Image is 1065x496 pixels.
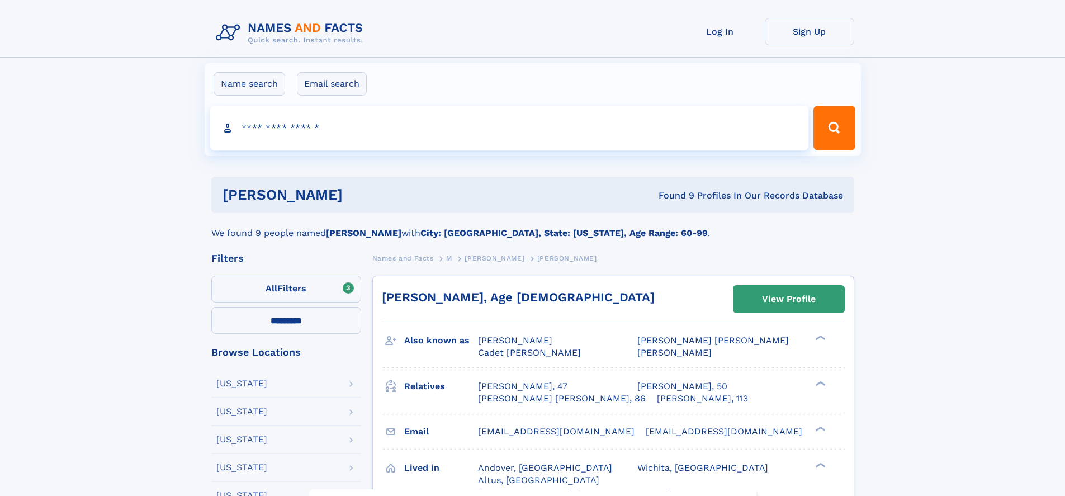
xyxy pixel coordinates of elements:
span: [PERSON_NAME] [PERSON_NAME] [637,335,789,346]
div: View Profile [762,286,816,312]
span: Wichita, [GEOGRAPHIC_DATA] [637,462,768,473]
div: [US_STATE] [216,435,267,444]
div: We found 9 people named with . [211,213,854,240]
div: ❯ [813,461,826,469]
h3: Relatives [404,377,478,396]
span: [PERSON_NAME] [465,254,524,262]
b: City: [GEOGRAPHIC_DATA], State: [US_STATE], Age Range: 60-99 [420,228,708,238]
span: [PERSON_NAME] [637,347,712,358]
button: Search Button [813,106,855,150]
div: Browse Locations [211,347,361,357]
span: M [446,254,452,262]
a: [PERSON_NAME], Age [DEMOGRAPHIC_DATA] [382,290,655,304]
a: [PERSON_NAME], 113 [657,393,748,405]
input: search input [210,106,809,150]
h3: Email [404,422,478,441]
h3: Lived in [404,459,478,478]
div: Found 9 Profiles In Our Records Database [500,190,843,202]
div: [US_STATE] [216,407,267,416]
div: ❯ [813,334,826,342]
a: [PERSON_NAME], 50 [637,380,727,393]
span: [EMAIL_ADDRESS][DOMAIN_NAME] [646,426,802,437]
div: [US_STATE] [216,463,267,472]
a: View Profile [733,286,844,313]
label: Email search [297,72,367,96]
span: [PERSON_NAME] [478,335,552,346]
a: [PERSON_NAME] [PERSON_NAME], 86 [478,393,646,405]
div: ❯ [813,380,826,387]
a: Sign Up [765,18,854,45]
a: M [446,251,452,265]
span: [PERSON_NAME] [537,254,597,262]
img: Logo Names and Facts [211,18,372,48]
span: [EMAIL_ADDRESS][DOMAIN_NAME] [478,426,635,437]
a: Names and Facts [372,251,434,265]
b: [PERSON_NAME] [326,228,401,238]
a: [PERSON_NAME] [465,251,524,265]
h3: Also known as [404,331,478,350]
span: Altus, [GEOGRAPHIC_DATA] [478,475,599,485]
div: ❯ [813,425,826,432]
a: Log In [675,18,765,45]
span: All [266,283,277,294]
label: Name search [214,72,285,96]
span: Cadet [PERSON_NAME] [478,347,581,358]
h1: [PERSON_NAME] [223,188,501,202]
div: Filters [211,253,361,263]
span: Andover, [GEOGRAPHIC_DATA] [478,462,612,473]
label: Filters [211,276,361,303]
a: [PERSON_NAME], 47 [478,380,567,393]
div: [US_STATE] [216,379,267,388]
